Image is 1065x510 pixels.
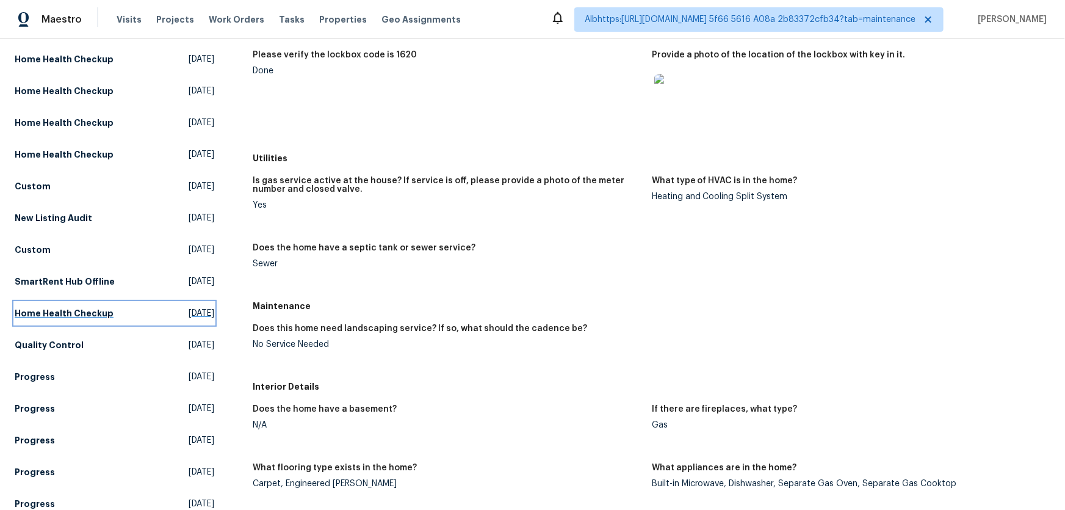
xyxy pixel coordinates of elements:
[189,371,214,383] span: [DATE]
[15,339,84,351] h5: Quality Control
[15,398,214,420] a: Progress[DATE]
[15,307,114,319] h5: Home Health Checkup
[189,180,214,192] span: [DATE]
[253,67,642,75] div: Done
[117,13,142,26] span: Visits
[189,212,214,224] span: [DATE]
[15,239,214,261] a: Custom[DATE]
[15,144,214,166] a: Home Health Checkup[DATE]
[253,324,588,333] h5: Does this home need landscaping service? If so, what should the cadence be?
[15,112,214,134] a: Home Health Checkup[DATE]
[189,466,214,478] span: [DATE]
[253,152,1050,164] h5: Utilities
[15,271,214,293] a: SmartRent Hub Offline[DATE]
[189,434,214,446] span: [DATE]
[15,429,214,451] a: Progress[DATE]
[652,177,798,185] h5: What type of HVAC is in the home?
[156,13,194,26] span: Projects
[585,13,915,26] span: Albhttps:[URL][DOMAIN_NAME] 5f66 5616 A08a 2b83372cfb34?tab=maintenance
[189,85,214,97] span: [DATE]
[189,244,214,256] span: [DATE]
[652,405,798,413] h5: If there are fireplaces, what type?
[15,498,55,510] h5: Progress
[189,53,214,65] span: [DATE]
[189,275,214,288] span: [DATE]
[15,461,214,483] a: Progress[DATE]
[253,51,417,59] h5: Please verify the lockbox code is 1620
[15,371,55,383] h5: Progress
[381,13,461,26] span: Geo Assignments
[652,51,906,59] h5: Provide a photo of the location of the lockbox with key in it.
[253,177,642,194] h5: Is gas service active at the house? If service is off, please provide a photo of the meter number...
[15,148,114,161] h5: Home Health Checkup
[15,80,214,102] a: Home Health Checkup[DATE]
[15,48,214,70] a: Home Health Checkup[DATE]
[253,405,397,413] h5: Does the home have a basement?
[15,434,55,446] h5: Progress
[253,381,1050,393] h5: Interior Details
[189,148,214,161] span: [DATE]
[15,275,115,288] h5: SmartRent Hub Offline
[253,340,642,349] div: No Service Needed
[15,244,51,256] h5: Custom
[253,201,642,209] div: Yes
[15,212,92,224] h5: New Listing Audit
[209,13,264,26] span: Work Orders
[253,464,417,472] h5: What flooring type exists in the home?
[15,302,214,324] a: Home Health Checkup[DATE]
[189,117,214,129] span: [DATE]
[15,85,114,97] h5: Home Health Checkup
[42,13,82,26] span: Maestro
[15,334,214,356] a: Quality Control[DATE]
[189,307,214,319] span: [DATE]
[253,479,642,488] div: Carpet, Engineered [PERSON_NAME]
[189,403,214,415] span: [DATE]
[652,464,797,472] h5: What appliances are in the home?
[15,403,55,415] h5: Progress
[189,339,214,351] span: [DATE]
[15,466,55,478] h5: Progress
[15,117,114,129] h5: Home Health Checkup
[253,421,642,429] div: N/A
[189,498,214,510] span: [DATE]
[319,13,367,26] span: Properties
[253,260,642,268] div: Sewer
[973,13,1047,26] span: [PERSON_NAME]
[15,53,114,65] h5: Home Health Checkup
[279,15,305,24] span: Tasks
[15,175,214,197] a: Custom[DATE]
[652,421,1041,429] div: Gas
[253,300,1050,312] h5: Maintenance
[253,244,476,252] h5: Does the home have a septic tank or sewer service?
[15,366,214,388] a: Progress[DATE]
[15,180,51,192] h5: Custom
[652,192,1041,201] div: Heating and Cooling Split System
[15,207,214,229] a: New Listing Audit[DATE]
[652,479,1041,488] div: Built-in Microwave, Dishwasher, Separate Gas Oven, Separate Gas Cooktop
